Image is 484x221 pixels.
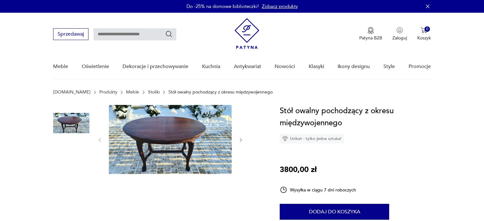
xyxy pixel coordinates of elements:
button: Szukaj [165,30,173,38]
img: Zdjęcie produktu Stół owalny pochodzący z okresu międzywojennego [109,105,232,174]
a: Style [383,54,395,79]
a: [DOMAIN_NAME] [53,90,90,95]
a: Kuchnia [202,54,220,79]
img: Zdjęcie produktu Stół owalny pochodzący z okresu międzywojennego [53,105,89,141]
p: Do -25% na domowe biblioteczki! [186,3,259,10]
a: Ikony designu [338,54,370,79]
img: Ikonka użytkownika [396,27,403,33]
a: Produkty [99,90,117,95]
a: Meble [53,54,68,79]
button: Zaloguj [392,27,407,41]
button: Patyna B2B [359,27,382,41]
a: Nowości [275,54,295,79]
a: Promocje [409,54,431,79]
p: 3800,00 zł [280,164,317,176]
img: Zdjęcie produktu Stół owalny pochodzący z okresu międzywojennego [53,146,89,182]
button: 0Koszyk [417,27,431,41]
img: Ikona diamentu [282,136,288,142]
img: Ikona medalu [368,27,374,34]
a: Sprzedawaj [53,32,88,37]
p: Patyna B2B [359,35,382,41]
h1: Stół owalny pochodzący z okresu międzywojennego [280,105,431,129]
a: Meble [126,90,139,95]
a: Oświetlenie [82,54,109,79]
div: Wysyłka w ciągu 7 dni roboczych [280,186,356,194]
img: Ikona koszyka [421,27,427,33]
a: Ikona medaluPatyna B2B [359,27,382,41]
p: Koszyk [417,35,431,41]
a: Antykwariat [234,54,261,79]
button: Sprzedawaj [53,28,88,40]
p: Zaloguj [392,35,407,41]
p: Stół owalny pochodzący z okresu międzywojennego [168,90,273,95]
a: Dekoracje i przechowywanie [123,54,188,79]
div: Unikat - tylko jedna sztuka! [280,134,344,143]
a: Stoliki [148,90,160,95]
a: Zobacz produkty [262,3,298,10]
div: 0 [424,26,430,32]
img: Patyna - sklep z meblami i dekoracjami vintage [235,18,259,49]
a: Klasyki [309,54,324,79]
button: Dodaj do koszyka [280,204,389,220]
